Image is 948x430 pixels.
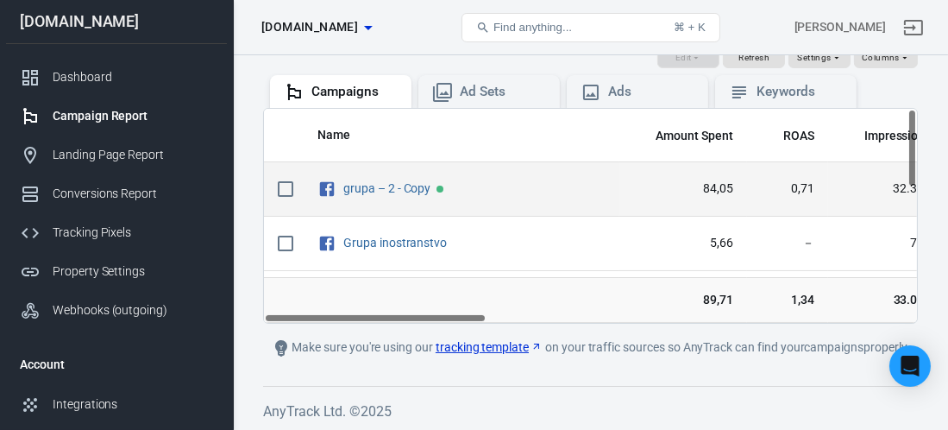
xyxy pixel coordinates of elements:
a: grupa – 2 - Copy [343,181,430,195]
span: Grupa inostranstvo [343,237,449,249]
span: 33.083 [842,291,932,308]
span: The number of times your ads were on screen. [842,125,932,146]
span: Name [317,127,350,144]
span: Settings [798,50,832,66]
a: Landing Page Report [6,136,227,174]
div: Account id: nqVmnGQH [794,18,886,36]
span: The total return on ad spend [761,125,814,146]
span: Refresh [738,50,769,66]
span: 84,05 [633,180,733,198]
div: Tracking Pixels [53,224,213,242]
h6: AnyTrack Ltd. © 2025 [263,401,918,422]
a: Grupa inostranstvo [343,236,447,250]
div: Landing Page Report [53,146,213,164]
div: Open Intercom Messenger [889,345,931,387]
li: Account [6,344,227,385]
div: Campaigns [311,83,398,101]
div: Ads [608,83,694,101]
a: tracking template [436,338,543,357]
span: Amount Spent [656,128,733,145]
span: bydanijela.com [261,16,358,38]
a: Property Settings [6,252,227,291]
span: Name [317,127,373,144]
div: Ad Sets [460,83,546,101]
div: scrollable content [264,109,917,323]
div: Property Settings [53,262,213,281]
svg: Facebook Ads [317,233,336,254]
span: ROAS [783,128,814,145]
span: The total return on ad spend [783,125,814,146]
span: The estimated total amount of money you've spent on your campaign, ad set or ad during its schedule. [656,125,733,146]
a: Webhooks (outgoing) [6,291,227,330]
span: Find anything... [493,21,572,34]
div: Conversions Report [53,185,213,203]
button: Find anything...⌘ + K [461,13,720,42]
div: ⌘ + K [674,21,706,34]
span: The number of times your ads were on screen. [864,125,932,146]
div: Keywords [757,83,843,101]
span: Active [436,186,443,193]
div: Campaign Report [53,107,213,125]
svg: Facebook Ads [317,179,336,199]
span: 734 [842,235,932,252]
span: 89,71 [633,291,733,308]
span: 5,66 [633,235,733,252]
div: Integrations [53,395,213,414]
span: 32.349 [842,180,932,198]
a: Integrations [6,385,227,424]
span: Columns [862,50,900,66]
button: [DOMAIN_NAME] [254,11,379,43]
span: － [761,235,814,252]
a: Conversions Report [6,174,227,213]
a: Sign out [893,7,934,48]
span: Impressions [864,128,932,145]
a: Tracking Pixels [6,213,227,252]
div: Webhooks (outgoing) [53,301,213,319]
span: The estimated total amount of money you've spent on your campaign, ad set or ad during its schedule. [633,125,733,146]
span: 1,34 [761,291,814,308]
div: [DOMAIN_NAME] [6,14,227,29]
div: Dashboard [53,68,213,86]
a: Campaign Report [6,97,227,136]
span: grupa – 2 - Copy [343,182,433,194]
span: 0,71 [761,180,814,198]
div: Make sure you're using our on your traffic sources so AnyTrack can find your campaigns properly. [263,338,918,358]
a: Dashboard [6,58,227,97]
